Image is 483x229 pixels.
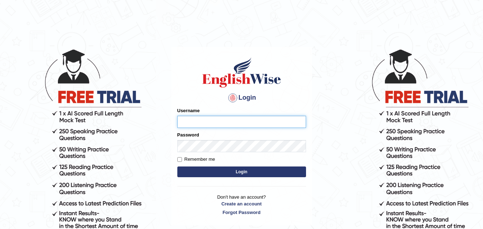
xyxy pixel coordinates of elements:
[177,157,182,162] input: Remember me
[201,56,282,89] img: Logo of English Wise sign in for intelligent practice with AI
[177,131,199,138] label: Password
[177,156,215,163] label: Remember me
[177,209,306,216] a: Forgot Password
[177,166,306,177] button: Login
[177,194,306,216] p: Don't have an account?
[177,92,306,104] h4: Login
[177,200,306,207] a: Create an account
[177,107,200,114] label: Username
